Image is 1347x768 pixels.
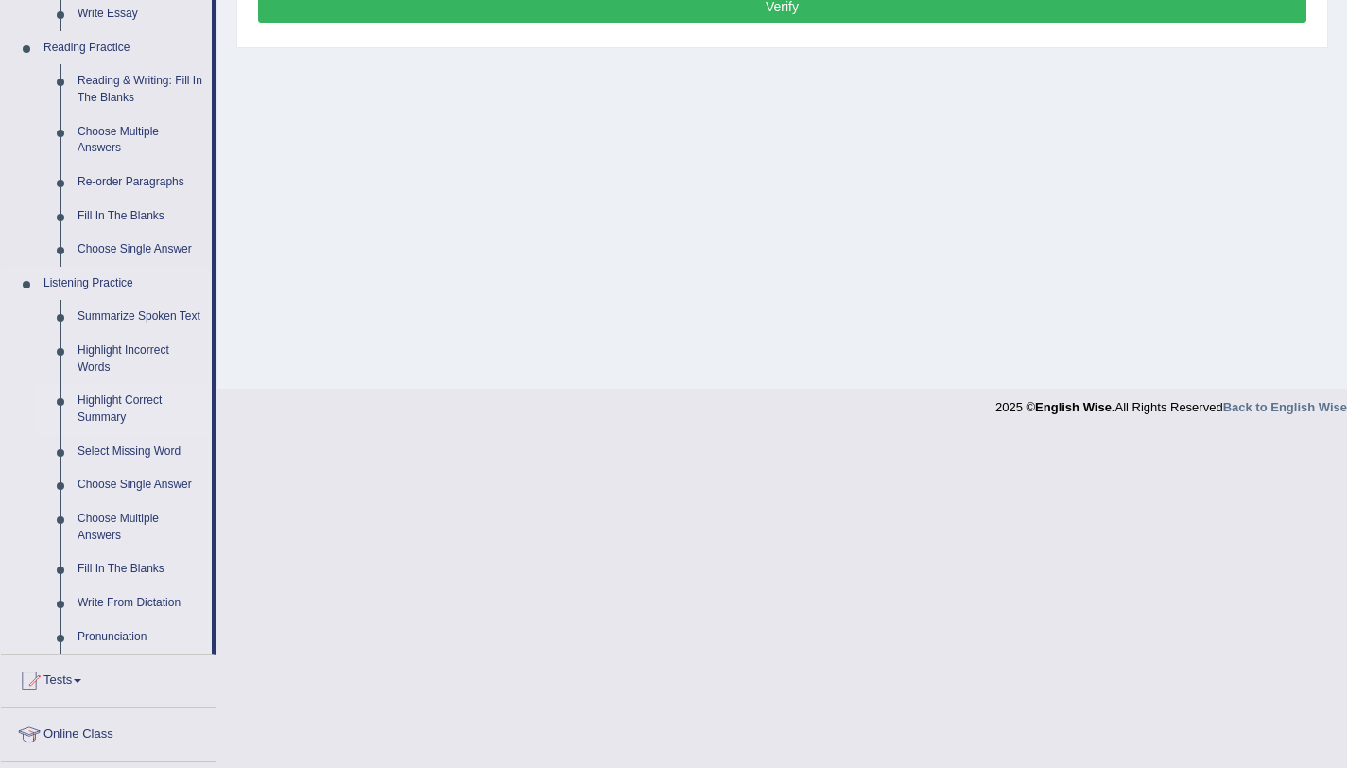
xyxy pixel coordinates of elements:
a: Pronunciation [69,620,212,655]
a: Fill In The Blanks [69,200,212,234]
a: Write From Dictation [69,586,212,620]
a: Online Class [1,708,216,756]
a: Tests [1,655,216,702]
a: Back to English Wise [1223,400,1347,414]
a: Reading & Writing: Fill In The Blanks [69,64,212,114]
a: Listening Practice [35,267,212,301]
a: Choose Single Answer [69,468,212,502]
a: Select Missing Word [69,435,212,469]
a: Choose Multiple Answers [69,115,212,166]
a: Fill In The Blanks [69,552,212,586]
a: Reading Practice [35,31,212,65]
div: 2025 © All Rights Reserved [995,389,1347,416]
a: Choose Single Answer [69,233,212,267]
a: Highlight Incorrect Words [69,334,212,384]
a: Highlight Correct Summary [69,384,212,434]
a: Summarize Spoken Text [69,300,212,334]
strong: English Wise. [1035,400,1114,414]
a: Choose Multiple Answers [69,502,212,552]
a: Re-order Paragraphs [69,166,212,200]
